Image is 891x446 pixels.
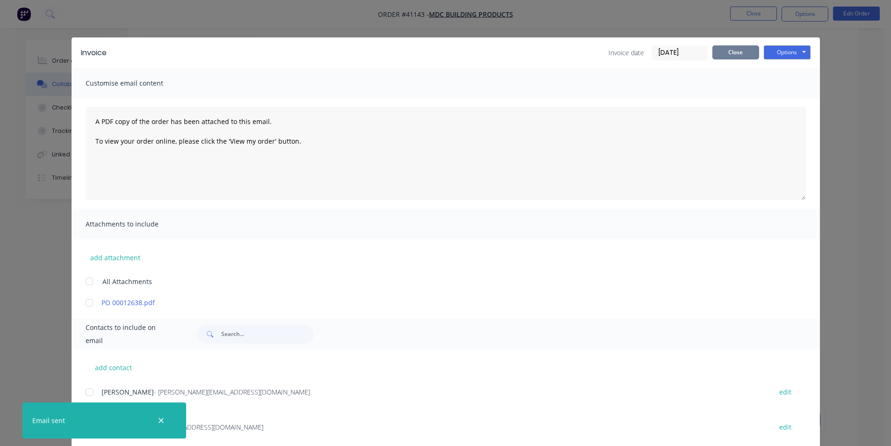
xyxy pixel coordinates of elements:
div: Email sent [32,416,65,425]
span: - [PERSON_NAME][EMAIL_ADDRESS][DOMAIN_NAME] [154,388,310,396]
button: edit [774,421,797,433]
span: Customise email content [86,77,188,90]
input: Search... [221,325,314,344]
span: [PERSON_NAME] [101,388,154,396]
span: All Attachments [102,277,152,286]
button: Close [712,45,759,59]
span: Contacts to include on email [86,321,174,347]
button: Options [764,45,811,59]
a: PO 00012638.pdf [101,298,762,307]
div: Invoice [81,47,107,58]
button: add attachment [86,250,145,264]
span: - [EMAIL_ADDRESS][DOMAIN_NAME] [156,423,263,431]
textarea: A PDF copy of the order has been attached to this email. To view your order online, please click ... [86,107,806,200]
span: Invoice date [608,48,644,58]
button: add contact [86,360,142,374]
button: edit [774,386,797,398]
span: Attachments to include [86,218,188,231]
